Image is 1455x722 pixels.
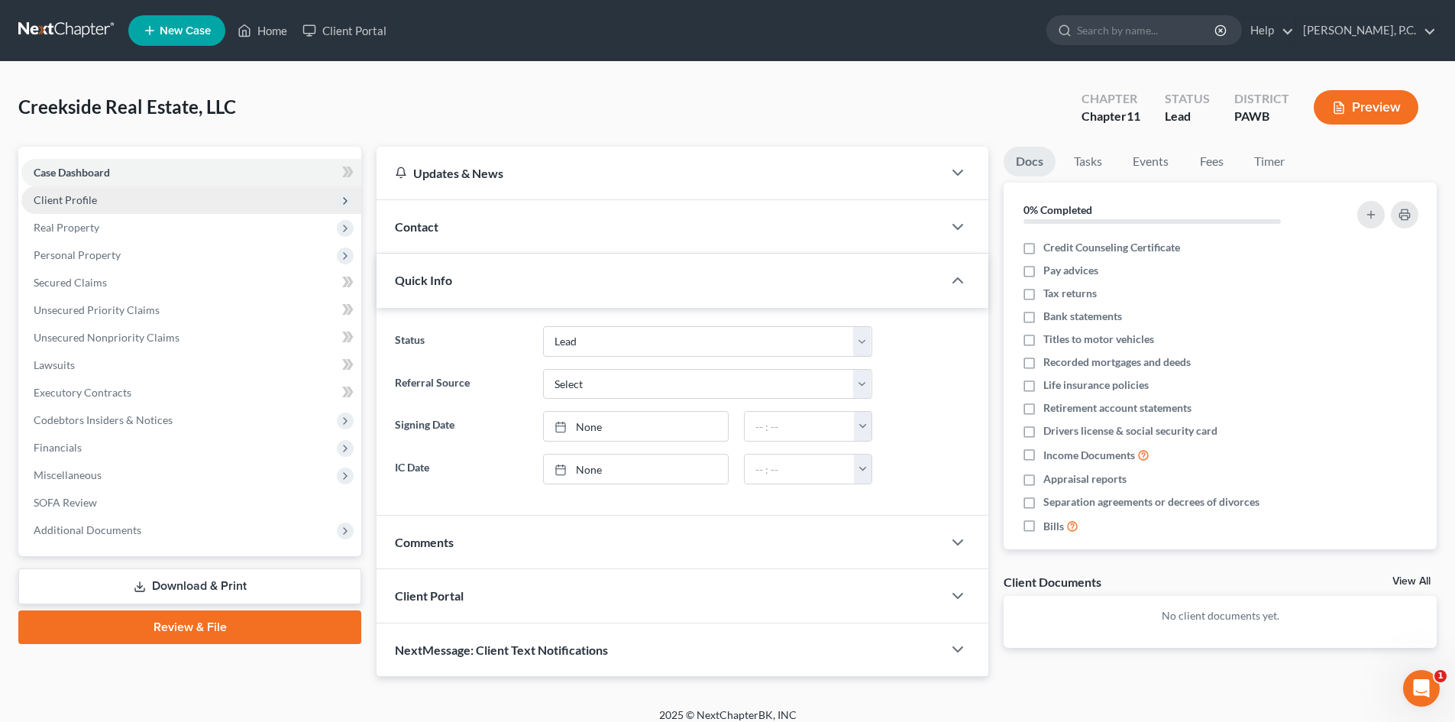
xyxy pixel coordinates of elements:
[21,351,361,379] a: Lawsuits
[1043,286,1097,301] span: Tax returns
[1077,16,1217,44] input: Search by name...
[1243,17,1294,44] a: Help
[1043,400,1191,416] span: Retirement account statements
[34,523,141,536] span: Additional Documents
[1234,108,1289,125] div: PAWB
[18,610,361,644] a: Review & File
[1043,423,1217,439] span: Drivers license & social security card
[1004,147,1056,176] a: Docs
[387,326,535,357] label: Status
[34,303,160,316] span: Unsecured Priority Claims
[387,369,535,400] label: Referral Source
[21,269,361,296] a: Secured Claims
[1242,147,1297,176] a: Timer
[34,166,110,179] span: Case Dashboard
[544,455,728,484] a: None
[230,17,295,44] a: Home
[395,273,452,287] span: Quick Info
[1434,670,1447,682] span: 1
[21,296,361,324] a: Unsecured Priority Claims
[1295,17,1436,44] a: [PERSON_NAME], P.C.
[1043,332,1154,347] span: Titles to motor vehicles
[1234,90,1289,108] div: District
[1120,147,1181,176] a: Events
[1165,108,1210,125] div: Lead
[1043,263,1098,278] span: Pay advices
[1043,471,1127,487] span: Appraisal reports
[21,379,361,406] a: Executory Contracts
[34,496,97,509] span: SOFA Review
[1043,519,1064,534] span: Bills
[1314,90,1418,125] button: Preview
[21,159,361,186] a: Case Dashboard
[18,96,236,118] span: Creekside Real Estate, LLC
[1043,448,1135,463] span: Income Documents
[395,588,464,603] span: Client Portal
[34,331,179,344] span: Unsecured Nonpriority Claims
[1062,147,1114,176] a: Tasks
[34,386,131,399] span: Executory Contracts
[34,248,121,261] span: Personal Property
[395,643,608,657] span: NextMessage: Client Text Notifications
[395,535,454,549] span: Comments
[1043,355,1191,370] span: Recorded mortgages and deeds
[18,568,361,604] a: Download & Print
[387,411,535,442] label: Signing Date
[34,193,97,206] span: Client Profile
[1043,309,1122,324] span: Bank statements
[34,358,75,371] span: Lawsuits
[1043,494,1259,510] span: Separation agreements or decrees of divorces
[1127,108,1140,123] span: 11
[1016,608,1424,623] p: No client documents yet.
[34,413,173,426] span: Codebtors Insiders & Notices
[34,276,107,289] span: Secured Claims
[544,412,728,441] a: None
[160,25,211,37] span: New Case
[34,441,82,454] span: Financials
[745,412,855,441] input: -- : --
[1043,240,1180,255] span: Credit Counseling Certificate
[21,489,361,516] a: SOFA Review
[34,221,99,234] span: Real Property
[1004,574,1101,590] div: Client Documents
[295,17,394,44] a: Client Portal
[1165,90,1210,108] div: Status
[21,324,361,351] a: Unsecured Nonpriority Claims
[1043,377,1149,393] span: Life insurance policies
[395,165,924,181] div: Updates & News
[1082,90,1140,108] div: Chapter
[1023,203,1092,216] strong: 0% Completed
[1082,108,1140,125] div: Chapter
[1187,147,1236,176] a: Fees
[1403,670,1440,707] iframe: Intercom live chat
[745,455,855,484] input: -- : --
[1392,576,1431,587] a: View All
[34,468,102,481] span: Miscellaneous
[395,219,438,234] span: Contact
[387,454,535,484] label: IC Date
